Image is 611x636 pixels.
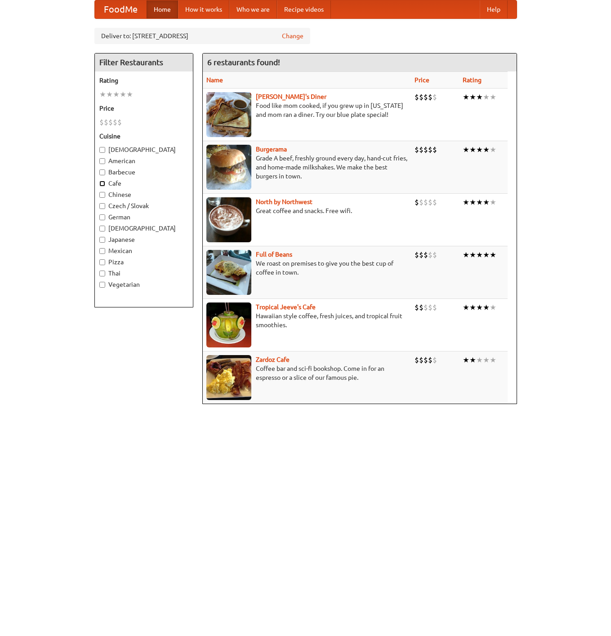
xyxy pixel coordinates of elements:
[424,302,428,312] li: $
[99,259,105,265] input: Pizza
[424,250,428,260] li: $
[490,250,496,260] li: ★
[469,355,476,365] li: ★
[99,117,104,127] li: $
[99,280,188,289] label: Vegetarian
[483,355,490,365] li: ★
[99,269,188,278] label: Thai
[99,226,105,231] input: [DEMOGRAPHIC_DATA]
[113,117,117,127] li: $
[99,214,105,220] input: German
[99,248,105,254] input: Mexican
[206,197,251,242] img: north.jpg
[483,197,490,207] li: ★
[256,93,326,100] a: [PERSON_NAME]'s Diner
[428,145,433,155] li: $
[99,224,188,233] label: [DEMOGRAPHIC_DATA]
[117,117,122,127] li: $
[99,168,188,177] label: Barbecue
[463,355,469,365] li: ★
[277,0,331,18] a: Recipe videos
[99,237,105,243] input: Japanese
[256,198,312,205] a: North by Northwest
[419,302,424,312] li: $
[207,58,280,67] ng-pluralize: 6 restaurants found!
[476,197,483,207] li: ★
[126,89,133,99] li: ★
[99,271,105,276] input: Thai
[419,92,424,102] li: $
[424,145,428,155] li: $
[428,197,433,207] li: $
[99,169,105,175] input: Barbecue
[419,250,424,260] li: $
[147,0,178,18] a: Home
[106,89,113,99] li: ★
[428,355,433,365] li: $
[99,179,188,188] label: Cafe
[483,92,490,102] li: ★
[424,197,428,207] li: $
[415,145,419,155] li: $
[476,302,483,312] li: ★
[256,356,290,363] a: Zardoz Cafe
[99,89,106,99] li: ★
[469,92,476,102] li: ★
[490,145,496,155] li: ★
[99,145,188,154] label: [DEMOGRAPHIC_DATA]
[415,92,419,102] li: $
[463,302,469,312] li: ★
[476,92,483,102] li: ★
[99,132,188,141] h5: Cuisine
[424,92,428,102] li: $
[490,92,496,102] li: ★
[490,355,496,365] li: ★
[256,251,292,258] a: Full of Beans
[415,197,419,207] li: $
[99,203,105,209] input: Czech / Slovak
[206,76,223,84] a: Name
[469,145,476,155] li: ★
[463,92,469,102] li: ★
[415,302,419,312] li: $
[99,201,188,210] label: Czech / Slovak
[256,303,316,311] a: Tropical Jeeve's Cafe
[463,197,469,207] li: ★
[433,197,437,207] li: $
[476,355,483,365] li: ★
[469,302,476,312] li: ★
[428,92,433,102] li: $
[463,76,482,84] a: Rating
[490,302,496,312] li: ★
[99,181,105,187] input: Cafe
[206,101,407,119] p: Food like mom cooked, if you grew up in [US_STATE] and mom ran a diner. Try our blue plate special!
[463,250,469,260] li: ★
[469,197,476,207] li: ★
[483,250,490,260] li: ★
[206,92,251,137] img: sallys.jpg
[94,28,310,44] div: Deliver to: [STREET_ADDRESS]
[419,145,424,155] li: $
[99,104,188,113] h5: Price
[415,355,419,365] li: $
[206,145,251,190] img: burgerama.jpg
[463,145,469,155] li: ★
[256,146,287,153] a: Burgerama
[206,311,407,329] p: Hawaiian style coffee, fresh juices, and tropical fruit smoothies.
[178,0,229,18] a: How it works
[433,302,437,312] li: $
[99,190,188,199] label: Chinese
[206,355,251,400] img: zardoz.jpg
[419,355,424,365] li: $
[433,250,437,260] li: $
[206,302,251,347] img: jeeves.jpg
[480,0,508,18] a: Help
[282,31,303,40] a: Change
[419,197,424,207] li: $
[483,145,490,155] li: ★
